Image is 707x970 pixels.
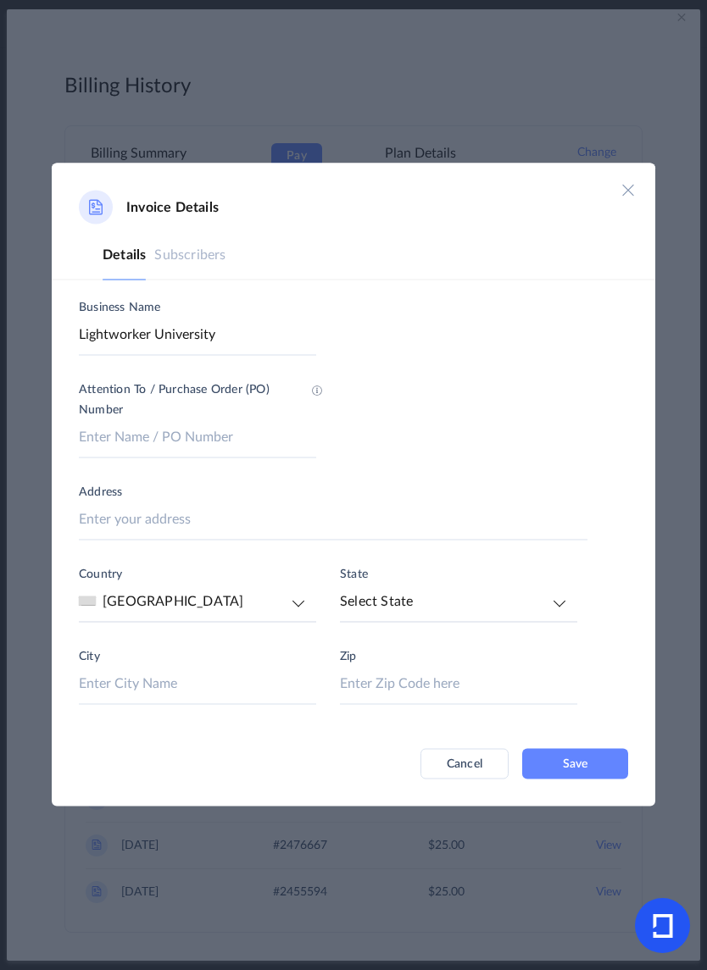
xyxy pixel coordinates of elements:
label: Business Name [79,297,316,317]
span: Select State [340,590,530,611]
label: City [79,646,316,666]
input: Enter City Name [79,673,316,704]
button: [GEOGRAPHIC_DATA] [79,590,316,622]
input: Enter Business Name [79,324,316,355]
input: Enter Name / PO Number [79,426,316,457]
a: Details [103,244,146,264]
img: close icon [620,181,637,198]
img: information icon [312,385,322,396]
label: Country [79,563,316,584]
label: Attention To / Purchase Order (PO) Number [79,379,316,419]
button: Save [522,748,628,779]
input: Enter your address [79,508,587,540]
button: Cancel [420,748,509,779]
span: [GEOGRAPHIC_DATA] [103,590,292,611]
button: Select State [340,590,577,622]
img: invoice icon [86,197,106,217]
input: Enter Zip Code here [340,673,577,704]
label: State [340,563,577,584]
label: Zip [340,646,577,666]
label: Address [79,481,587,502]
h4: Invoice Details [126,197,219,217]
a: Subscribers [154,244,225,264]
